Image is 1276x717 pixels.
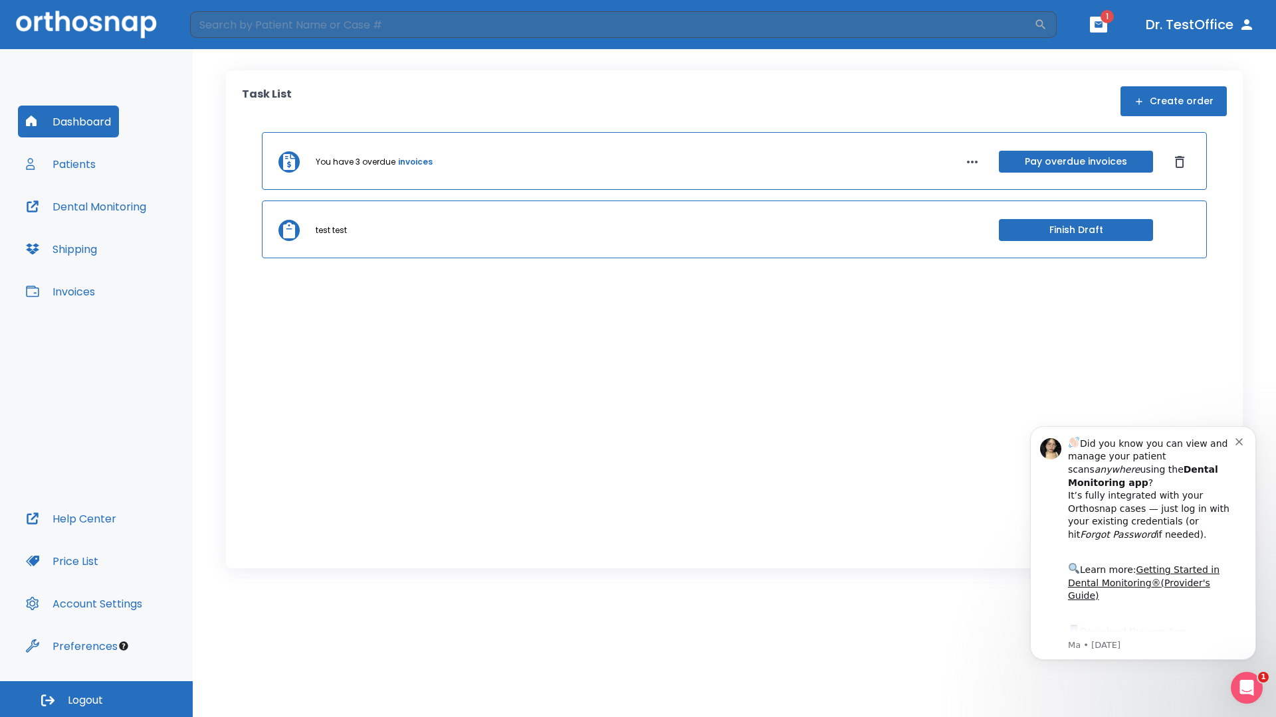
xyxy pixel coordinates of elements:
[316,156,395,168] p: You have 3 overdue
[18,503,124,534] button: Help Center
[1140,13,1260,37] button: Dr. TestOffice
[1169,151,1190,173] button: Dismiss
[1231,672,1263,704] iframe: Intercom live chat
[999,151,1153,173] button: Pay overdue invoices
[18,191,154,222] button: Dental Monitoring
[1010,410,1276,710] iframe: Intercom notifications message
[68,693,103,708] span: Logout
[18,276,103,307] button: Invoices
[1258,672,1269,682] span: 1
[316,224,347,236] p: test test
[118,640,130,652] div: Tooltip anchor
[18,630,126,662] button: Preferences
[242,86,292,116] p: Task List
[398,156,433,168] a: invoices
[1120,86,1227,116] button: Create order
[16,11,157,38] img: Orthosnap
[18,106,119,137] button: Dashboard
[1101,10,1114,23] span: 1
[190,11,1034,38] input: Search by Patient Name or Case #
[18,233,105,265] button: Shipping
[999,219,1153,241] button: Finish Draft
[18,545,106,577] button: Price List
[18,588,150,619] button: Account Settings
[18,148,104,180] button: Patients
